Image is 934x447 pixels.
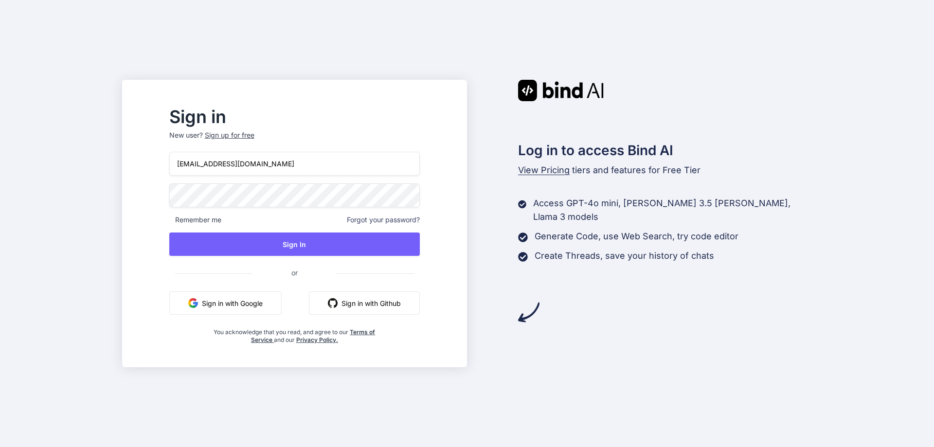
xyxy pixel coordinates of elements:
p: Generate Code, use Web Search, try code editor [535,230,738,243]
span: or [252,261,337,285]
img: arrow [518,302,539,323]
a: Terms of Service [251,328,376,343]
p: New user? [169,130,420,152]
h2: Sign in [169,109,420,125]
button: Sign In [169,232,420,256]
p: Create Threads, save your history of chats [535,249,714,263]
span: Forgot your password? [347,215,420,225]
p: tiers and features for Free Tier [518,163,812,177]
input: Login or Email [169,152,420,176]
h2: Log in to access Bind AI [518,140,812,161]
div: You acknowledge that you read, and agree to our and our [211,322,378,344]
span: Remember me [169,215,221,225]
div: Sign up for free [205,130,254,140]
a: Privacy Policy. [296,336,338,343]
button: Sign in with Google [169,291,282,315]
img: google [188,298,198,308]
p: Access GPT-4o mini, [PERSON_NAME] 3.5 [PERSON_NAME], Llama 3 models [533,197,812,224]
img: github [328,298,338,308]
img: Bind AI logo [518,80,604,101]
button: Sign in with Github [309,291,420,315]
span: View Pricing [518,165,570,175]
